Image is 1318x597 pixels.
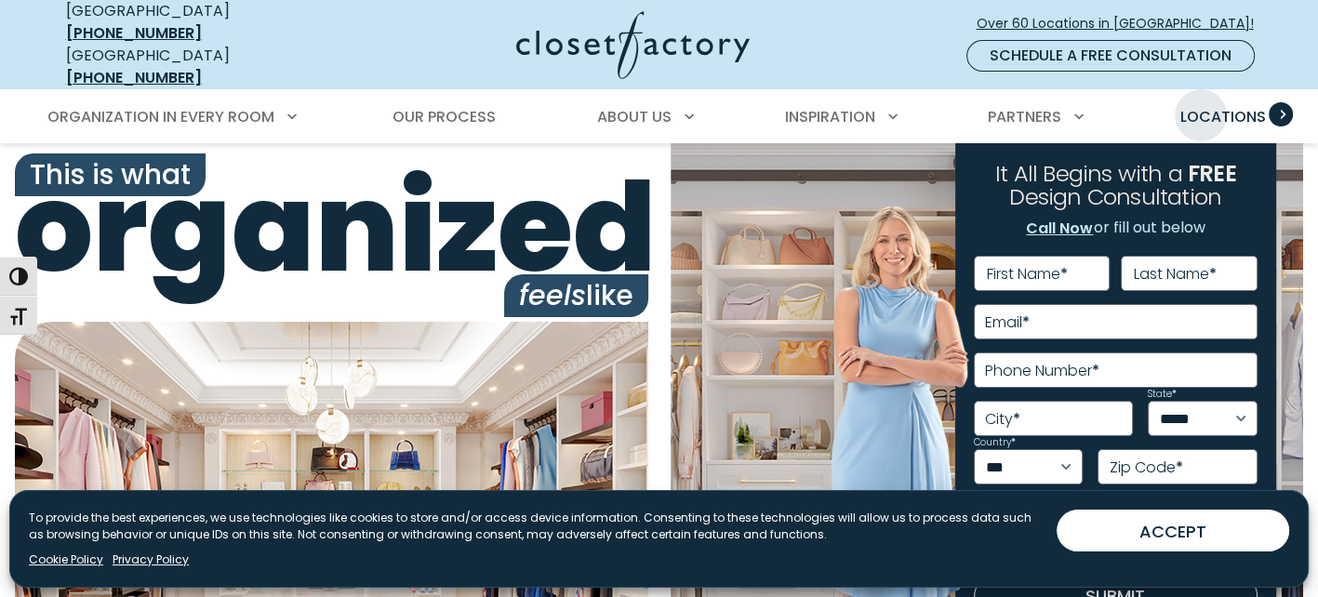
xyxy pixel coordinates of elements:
a: Schedule a Free Consultation [966,40,1255,72]
a: Over 60 Locations in [GEOGRAPHIC_DATA]! [976,7,1270,40]
span: About Us [597,106,672,127]
span: Locations [1179,106,1265,127]
span: organized [15,166,648,289]
span: Our Process [393,106,496,127]
span: Organization in Every Room [47,106,274,127]
span: Over 60 Locations in [GEOGRAPHIC_DATA]! [977,14,1269,33]
span: Partners [988,106,1061,127]
a: Cookie Policy [29,551,103,568]
span: like [504,274,648,317]
button: ACCEPT [1057,510,1289,551]
img: Closet Factory Logo [516,11,750,79]
nav: Primary Menu [34,91,1285,143]
a: Privacy Policy [113,551,189,568]
div: [GEOGRAPHIC_DATA] [66,45,336,89]
i: feels [519,275,586,315]
span: Inspiration [785,106,875,127]
p: To provide the best experiences, we use technologies like cookies to store and/or access device i... [29,510,1042,543]
a: [PHONE_NUMBER] [66,67,202,88]
a: [PHONE_NUMBER] [66,22,202,44]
